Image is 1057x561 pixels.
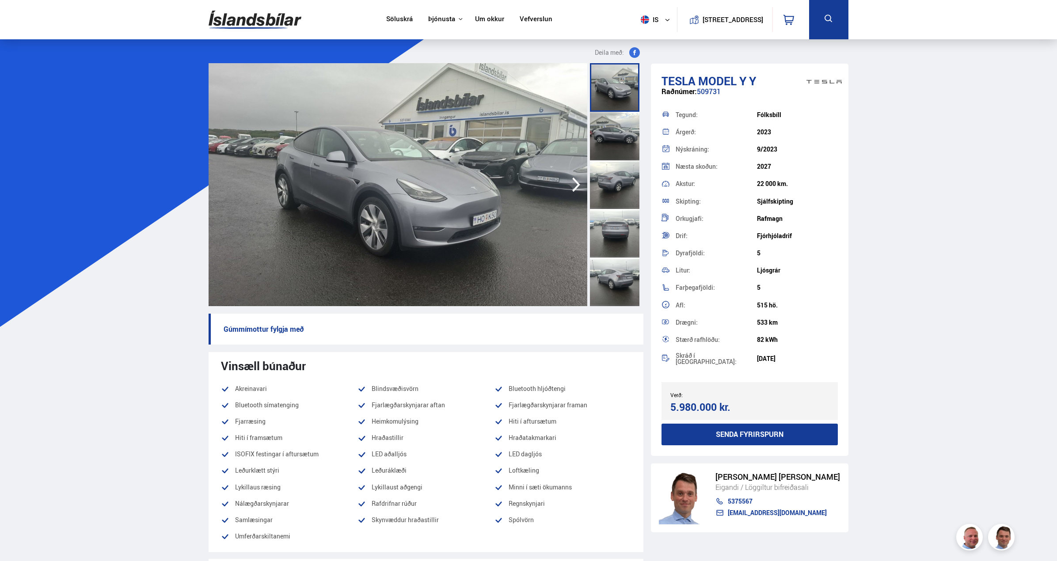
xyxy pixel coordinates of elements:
[662,87,697,96] span: Raðnúmer:
[209,63,587,306] img: 3729679.jpeg
[357,515,494,525] li: Skynvæddur hraðastillir
[958,525,984,552] img: siFngHWaQ9KaOqBr.png
[494,400,631,410] li: Fjarlægðarskynjarar framan
[757,215,838,222] div: Rafmagn
[357,400,494,410] li: Fjarlægðarskynjarar aftan
[757,232,838,239] div: Fjórhjóladrif
[757,198,838,205] div: Sjálfskipting
[221,432,357,443] li: Hiti í framsætum
[221,359,631,372] div: Vinsæll búnaður
[357,383,494,394] li: Blindsvæðisvörn
[662,424,838,445] button: Senda fyrirspurn
[989,525,1016,552] img: FbJEzSuNWCJXmdc-.webp
[757,355,838,362] div: [DATE]
[757,146,838,153] div: 9/2023
[698,73,756,89] span: Model Y Y
[757,267,838,274] div: Ljósgrár
[715,472,840,481] div: [PERSON_NAME] [PERSON_NAME]
[221,416,357,427] li: Fjarræsing
[494,482,631,493] li: Minni í sæti ökumanns
[7,4,34,30] button: Opna LiveChat spjallviðmót
[386,15,413,24] a: Söluskrá
[494,449,631,459] li: LED dagljós
[637,15,659,24] span: is
[221,383,357,394] li: Akreinavari
[662,73,696,89] span: Tesla
[662,87,838,105] div: 509731
[221,515,357,525] li: Samlæsingar
[757,302,838,309] div: 515 hö.
[676,250,757,256] div: Dyrafjöldi:
[428,15,455,23] button: Þjónusta
[595,47,624,58] span: Deila með:
[357,432,494,443] li: Hraðastillir
[209,314,643,345] p: Gúmmímottur fylgja með
[706,16,760,23] button: [STREET_ADDRESS]
[591,47,643,58] button: Deila með:
[757,284,838,291] div: 5
[670,401,747,413] div: 5.980.000 kr.
[221,498,357,509] li: Nálægðarskynjarar
[676,163,757,170] div: Næsta skoðun:
[757,319,838,326] div: 533 km
[221,465,357,476] li: Leðurklætt stýri
[806,68,842,95] img: brand logo
[715,481,840,493] div: Eigandi / Löggiltur bifreiðasali
[676,129,757,135] div: Árgerð:
[641,15,649,24] img: svg+xml;base64,PHN2ZyB4bWxucz0iaHR0cDovL3d3dy53My5vcmcvMjAwMC9zdmciIHdpZHRoPSI1MTIiIGhlaWdodD0iNT...
[494,416,631,427] li: Hiti í aftursætum
[757,129,838,136] div: 2023
[209,5,301,34] img: G0Ugv5HjCgRt.svg
[221,449,357,459] li: ISOFIX festingar í aftursætum
[757,250,838,257] div: 5
[676,146,757,152] div: Nýskráning:
[682,7,768,32] a: [STREET_ADDRESS]
[494,383,631,394] li: Bluetooth hljóðtengi
[357,465,494,476] li: Leðuráklæði
[676,353,757,365] div: Skráð í [GEOGRAPHIC_DATA]:
[587,63,966,306] img: 3729680.jpeg
[757,180,838,187] div: 22 000 km.
[676,198,757,205] div: Skipting:
[357,449,494,459] li: LED aðalljós
[494,515,631,525] li: Spólvörn
[221,531,357,542] li: Umferðarskiltanemi
[637,7,677,33] button: is
[357,482,494,493] li: Lykillaust aðgengi
[494,465,631,476] li: Loftkæling
[494,432,631,443] li: Hraðatakmarkari
[676,112,757,118] div: Tegund:
[520,15,552,24] a: Vefverslun
[757,111,838,118] div: Fólksbíll
[221,400,357,410] li: Bluetooth símatenging
[676,181,757,187] div: Akstur:
[357,498,494,509] li: Rafdrifnar rúður
[475,15,504,24] a: Um okkur
[676,319,757,326] div: Drægni:
[494,498,631,509] li: Regnskynjari
[676,216,757,222] div: Orkugjafi:
[659,471,707,524] img: FbJEzSuNWCJXmdc-.webp
[676,337,757,343] div: Stærð rafhlöðu:
[676,267,757,273] div: Litur:
[357,416,494,427] li: Heimkomulýsing
[676,233,757,239] div: Drif:
[715,509,840,516] a: [EMAIL_ADDRESS][DOMAIN_NAME]
[221,482,357,493] li: Lykillaus ræsing
[757,163,838,170] div: 2027
[715,498,840,505] a: 5375567
[676,284,757,291] div: Farþegafjöldi:
[676,302,757,308] div: Afl:
[670,392,749,398] div: Verð:
[757,336,838,343] div: 82 kWh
